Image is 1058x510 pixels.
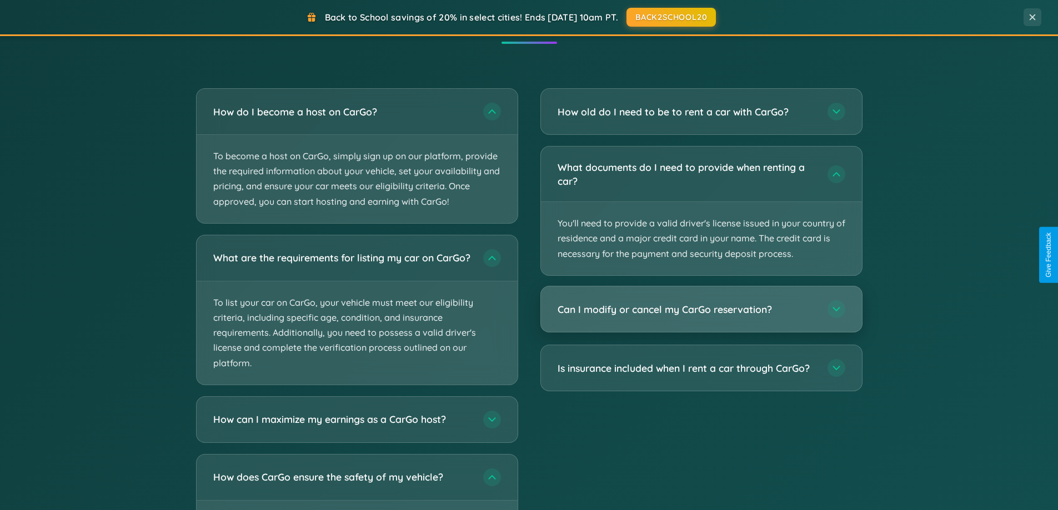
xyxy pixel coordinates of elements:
p: To become a host on CarGo, simply sign up on our platform, provide the required information about... [197,135,518,223]
p: To list your car on CarGo, your vehicle must meet our eligibility criteria, including specific ag... [197,281,518,385]
p: You'll need to provide a valid driver's license issued in your country of residence and a major c... [541,202,862,275]
h3: Can I modify or cancel my CarGo reservation? [558,302,816,316]
h3: How can I maximize my earnings as a CarGo host? [213,412,472,426]
h3: What are the requirements for listing my car on CarGo? [213,251,472,265]
h3: How does CarGo ensure the safety of my vehicle? [213,470,472,484]
div: Give Feedback [1045,233,1052,277]
button: BACK2SCHOOL20 [626,8,716,27]
h3: How old do I need to be to rent a car with CarGo? [558,105,816,119]
span: Back to School savings of 20% in select cities! Ends [DATE] 10am PT. [325,12,618,23]
h3: How do I become a host on CarGo? [213,105,472,119]
h3: What documents do I need to provide when renting a car? [558,160,816,188]
h3: Is insurance included when I rent a car through CarGo? [558,361,816,375]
